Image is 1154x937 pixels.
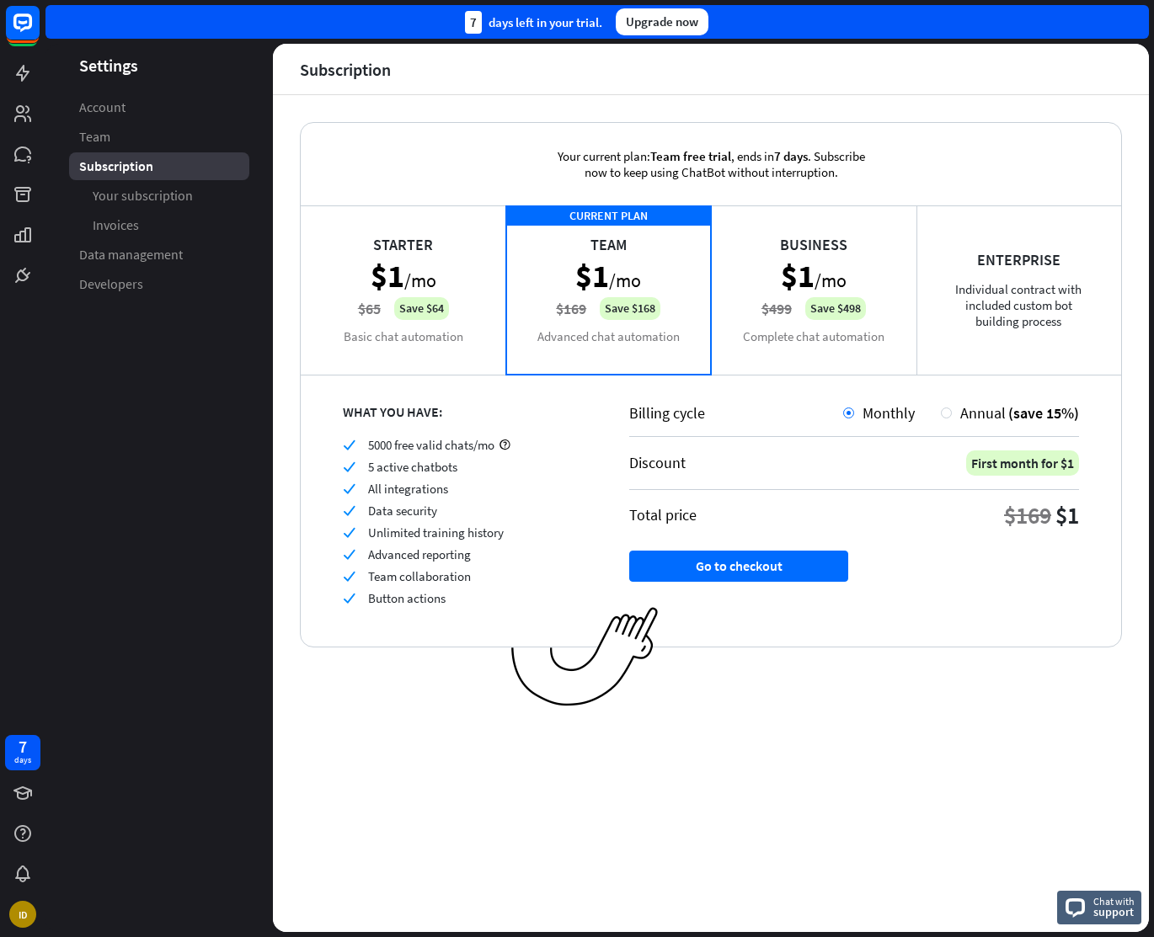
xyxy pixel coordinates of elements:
[79,98,126,116] span: Account
[368,481,448,497] span: All integrations
[13,7,64,57] button: Open LiveChat chat widget
[300,60,391,79] div: Subscription
[79,275,143,293] span: Developers
[79,246,183,264] span: Data management
[343,439,355,451] i: check
[69,93,249,121] a: Account
[19,739,27,754] div: 7
[93,187,193,205] span: Your subscription
[1008,403,1079,423] span: (save 15%)
[45,54,273,77] header: Settings
[14,754,31,766] div: days
[1093,904,1135,919] span: support
[530,123,892,205] div: Your current plan: , ends in . Subscribe now to keep using ChatBot without interruption.
[343,403,587,420] div: WHAT YOU HAVE:
[1093,893,1135,909] span: Chat with
[629,403,843,423] div: Billing cycle
[368,437,494,453] span: 5000 free valid chats/mo
[1055,500,1079,530] div: $1
[93,216,139,234] span: Invoices
[465,11,482,34] div: 7
[69,241,249,269] a: Data management
[5,735,40,770] a: 7 days
[69,123,249,151] a: Team
[343,482,355,495] i: check
[774,148,808,164] span: 7 days
[343,526,355,539] i: check
[343,548,355,561] i: check
[69,182,249,210] a: Your subscription
[69,211,249,239] a: Invoices
[79,128,110,146] span: Team
[629,551,848,582] button: Go to checkout
[9,901,36,928] div: ID
[629,505,697,524] div: Total price
[343,592,355,604] i: check
[650,148,731,164] span: Team free trial
[863,403,915,423] span: Monthly
[368,503,437,519] span: Data security
[1004,500,1051,530] div: $169
[368,546,471,562] span: Advanced reporting
[69,270,249,298] a: Developers
[511,607,659,707] img: ec979a0a656117aaf919.png
[79,157,153,175] span: Subscription
[368,568,471,584] span: Team collaboration
[368,590,446,606] span: Button actions
[368,524,504,540] span: Unlimited training history
[966,450,1079,476] div: First month for $1
[343,504,355,517] i: check
[343,461,355,473] i: check
[368,459,457,475] span: 5 active chatbots
[465,11,602,34] div: days left in your trial.
[629,453,686,472] div: Discount
[960,403,1006,423] span: Annual
[343,570,355,583] i: check
[616,8,708,35] div: Upgrade now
